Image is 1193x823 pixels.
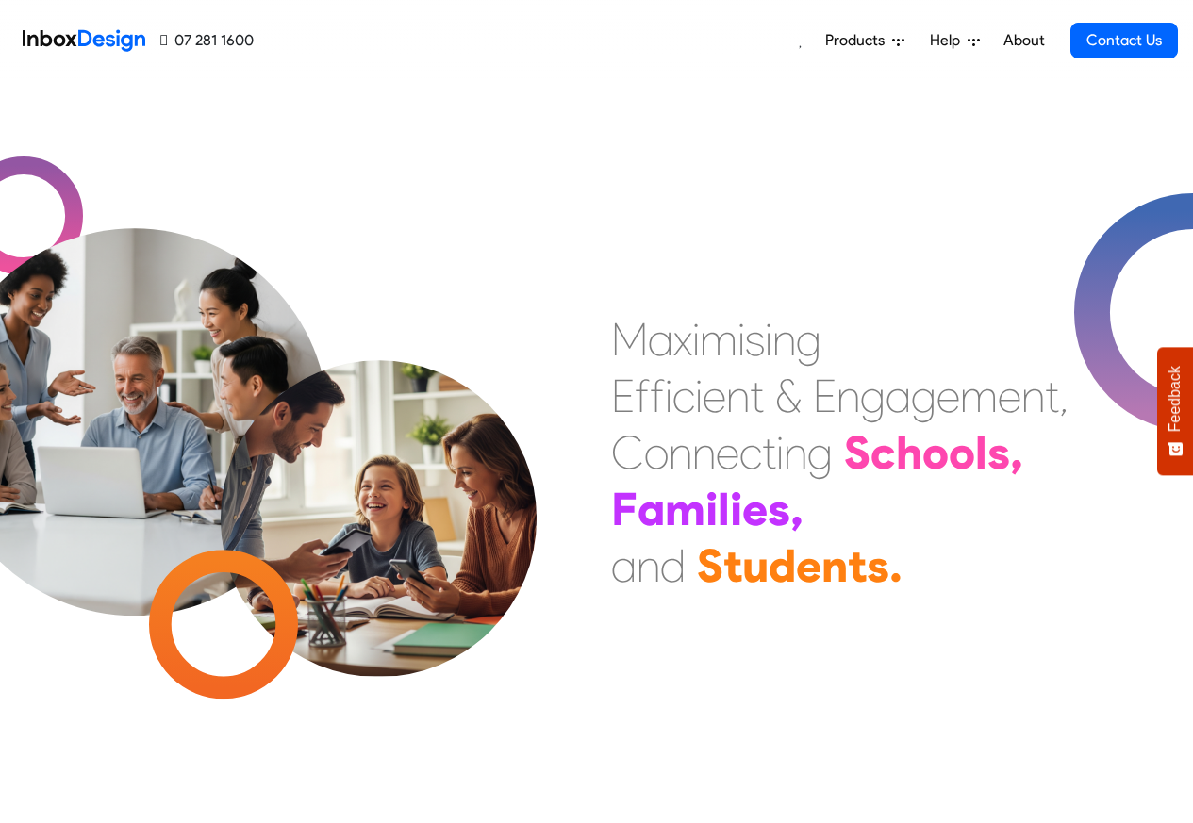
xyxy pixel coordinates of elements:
div: i [730,481,742,537]
div: , [790,481,804,537]
span: Products [825,29,892,52]
div: c [870,424,896,481]
img: parents_with_child.png [181,282,576,677]
div: a [648,311,673,368]
div: t [723,537,742,594]
div: E [813,368,837,424]
span: Help [930,29,968,52]
div: m [665,481,705,537]
div: d [769,537,796,594]
div: S [844,424,870,481]
a: Contact Us [1070,23,1178,58]
div: & [775,368,802,424]
div: o [922,424,949,481]
div: i [692,311,700,368]
div: F [611,481,638,537]
div: o [949,424,975,481]
div: n [669,424,692,481]
div: i [776,424,784,481]
div: i [737,311,745,368]
div: o [644,424,669,481]
div: Maximising Efficient & Engagement, Connecting Schools, Families, and Students. [611,311,1069,594]
div: n [692,424,716,481]
div: i [695,368,703,424]
div: i [705,481,718,537]
a: About [998,22,1050,59]
div: i [765,311,772,368]
div: m [700,311,737,368]
div: l [718,481,730,537]
div: e [703,368,726,424]
div: n [821,537,848,594]
div: g [796,311,821,368]
a: 07 281 1600 [160,29,254,52]
div: M [611,311,648,368]
div: e [796,537,821,594]
div: t [750,368,764,424]
div: x [673,311,692,368]
div: E [611,368,635,424]
div: e [716,424,739,481]
div: l [975,424,987,481]
div: s [745,311,765,368]
div: u [742,537,769,594]
a: Products [818,22,912,59]
div: n [837,368,860,424]
button: Feedback - Show survey [1157,347,1193,475]
div: n [726,368,750,424]
div: n [784,424,807,481]
div: t [848,537,867,594]
div: t [762,424,776,481]
div: g [911,368,936,424]
div: i [665,368,672,424]
div: s [768,481,790,537]
div: . [889,537,903,594]
a: Help [922,22,987,59]
div: g [860,368,886,424]
div: h [896,424,922,481]
div: n [637,537,660,594]
div: e [742,481,768,537]
div: m [960,368,998,424]
div: t [1045,368,1059,424]
div: s [867,537,889,594]
div: a [886,368,911,424]
div: d [660,537,686,594]
div: e [936,368,960,424]
div: s [987,424,1010,481]
div: a [638,481,665,537]
div: , [1059,368,1069,424]
div: , [1010,424,1023,481]
div: g [807,424,833,481]
div: a [611,537,637,594]
div: e [998,368,1021,424]
span: Feedback [1167,366,1184,432]
div: f [650,368,665,424]
div: c [739,424,762,481]
div: S [697,537,723,594]
div: f [635,368,650,424]
div: c [672,368,695,424]
div: C [611,424,644,481]
div: n [1021,368,1045,424]
div: n [772,311,796,368]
